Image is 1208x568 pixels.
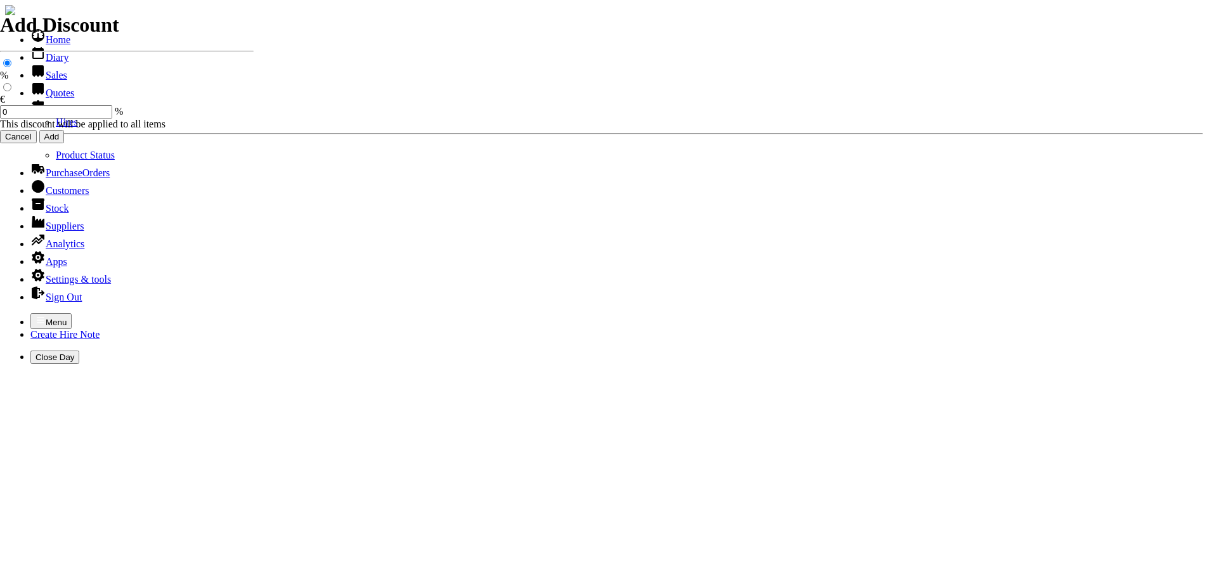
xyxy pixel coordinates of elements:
input: Add [39,130,65,143]
li: Hire Notes [30,99,1203,161]
button: Menu [30,313,72,329]
li: Stock [30,197,1203,214]
a: Apps [30,256,67,267]
a: Customers [30,185,89,196]
ul: Hire Notes [30,117,1203,161]
span: % [115,106,123,117]
a: Suppliers [30,221,84,231]
a: Stock [30,203,68,214]
a: Sign Out [30,292,82,302]
li: Sales [30,63,1203,81]
button: Close Day [30,351,79,364]
li: Suppliers [30,214,1203,232]
a: Product Status [56,150,115,160]
a: Settings & tools [30,274,111,285]
a: Create Hire Note [30,329,100,340]
a: Analytics [30,238,84,249]
a: PurchaseOrders [30,167,110,178]
input: % [3,59,11,67]
input: € [3,83,11,91]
